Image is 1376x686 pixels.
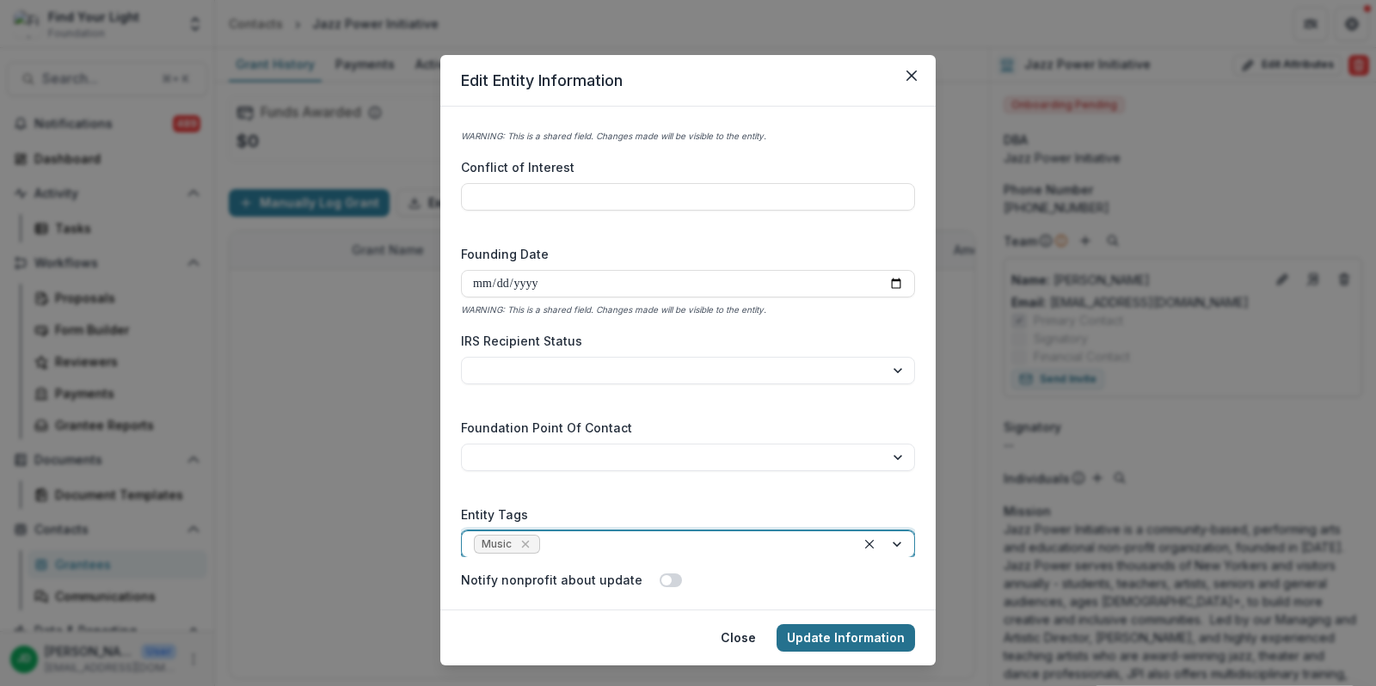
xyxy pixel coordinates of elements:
[461,571,642,589] label: Notify nonprofit about update
[461,505,905,524] label: Entity Tags
[461,245,905,263] label: Founding Date
[710,624,766,652] button: Close
[461,419,905,437] label: Foundation Point Of Contact
[461,158,905,176] label: Conflict of Interest
[440,55,936,107] header: Edit Entity Information
[859,534,880,554] div: Clear selected options
[777,624,915,652] button: Update Information
[482,538,512,550] span: Music
[461,131,766,141] i: WARNING: This is a shared field. Changes made will be visible to the entity.
[461,332,905,350] label: IRS Recipient Status
[461,304,766,315] i: WARNING: This is a shared field. Changes made will be visible to the entity.
[517,536,534,553] div: Remove Music
[898,62,925,89] button: Close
